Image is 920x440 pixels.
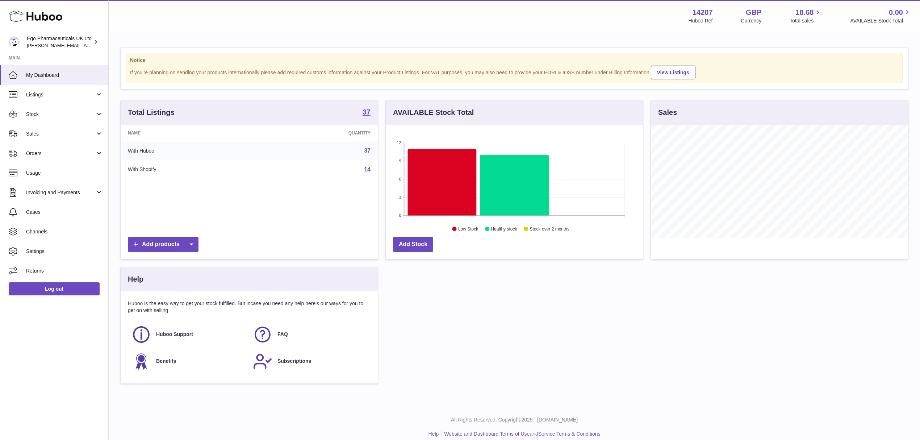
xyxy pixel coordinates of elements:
span: Subscriptions [277,358,311,365]
strong: 14207 [693,8,713,17]
h3: Help [128,274,143,284]
span: Returns [26,267,103,274]
h3: Sales [658,108,677,117]
a: Help [428,431,439,437]
text: 0 [399,213,401,217]
td: With Huboo [121,141,259,160]
a: Benefits [131,352,246,371]
th: Quantity [259,125,378,141]
a: 18.68 Total sales [790,8,822,24]
span: Huboo Support [156,331,193,338]
a: Add Stock [393,237,433,252]
a: Huboo Support [131,325,246,344]
a: View Listings [651,66,695,79]
span: Settings [26,248,103,255]
span: My Dashboard [26,72,103,79]
li: and [442,431,600,437]
a: Add products [128,237,198,252]
td: With Shopify [121,160,259,179]
a: 14 [364,166,371,173]
div: Ego Pharmaceuticals UK Ltd [27,35,92,49]
a: 37 [363,108,371,117]
span: FAQ [277,331,288,338]
h3: AVAILABLE Stock Total [393,108,474,117]
span: Orders [26,150,95,157]
text: 12 [397,141,401,145]
th: Name [121,125,259,141]
text: Healthy stock [491,227,517,232]
strong: GBP [746,8,761,17]
strong: Notice [130,57,899,64]
span: Invoicing and Payments [26,189,95,196]
strong: 37 [363,108,371,116]
a: Service Terms & Conditions [538,431,601,437]
img: Tihomir.simeonov@egopharm.com [9,37,20,47]
span: Total sales [790,17,822,24]
text: Low Stock [458,227,478,232]
span: Usage [26,170,103,177]
span: Channels [26,228,103,235]
a: Subscriptions [253,352,367,371]
text: Stock over 2 months [530,227,569,232]
span: 0.00 [889,8,903,17]
div: Currency [741,17,762,24]
span: AVAILABLE Stock Total [850,17,911,24]
a: 37 [364,148,371,154]
p: All Rights Reserved. Copyright 2025 - [DOMAIN_NAME] [114,416,914,423]
text: 9 [399,159,401,163]
span: Sales [26,130,95,137]
span: Benefits [156,358,176,365]
span: 18.68 [795,8,814,17]
a: FAQ [253,325,367,344]
span: [PERSON_NAME][EMAIL_ADDRESS][PERSON_NAME][DOMAIN_NAME] [27,42,184,48]
span: Listings [26,91,95,98]
a: 0.00 AVAILABLE Stock Total [850,8,911,24]
span: Stock [26,111,95,118]
span: Cases [26,209,103,216]
a: Log out [9,282,100,295]
h3: Total Listings [128,108,175,117]
a: Website and Dashboard Terms of Use [444,431,530,437]
text: 6 [399,177,401,181]
text: 3 [399,195,401,199]
div: If you're planning on sending your products internationally please add required customs informati... [130,65,899,79]
p: Huboo is the easy way to get your stock fulfilled. But incase you need any help here's our ways f... [128,300,371,314]
div: Huboo Ref [689,17,713,24]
